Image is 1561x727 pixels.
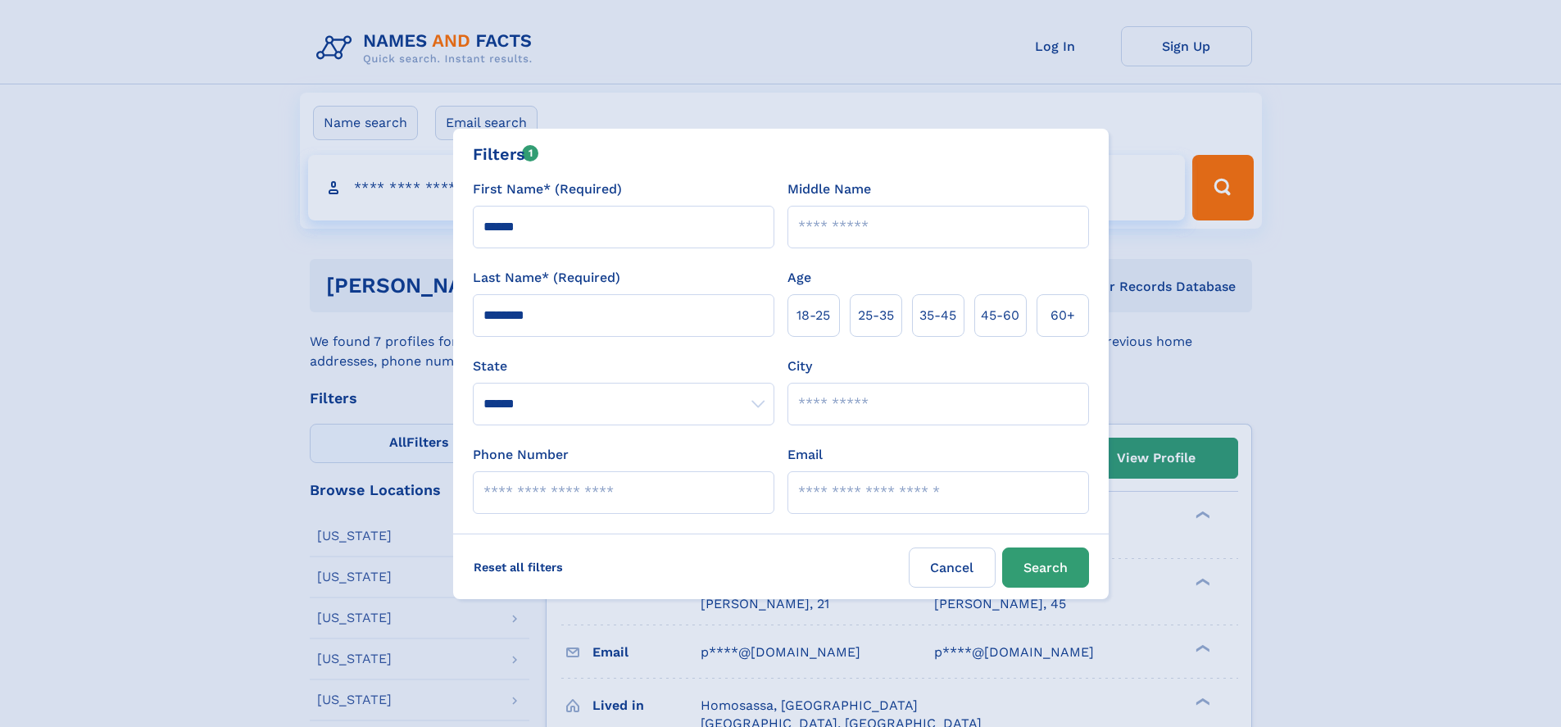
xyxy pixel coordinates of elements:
label: Last Name* (Required) [473,268,620,288]
div: Filters [473,142,539,166]
button: Search [1002,548,1089,588]
label: Middle Name [787,179,871,199]
span: 45‑60 [981,306,1019,325]
span: 60+ [1050,306,1075,325]
label: Reset all filters [463,548,574,587]
label: State [473,357,774,376]
span: 18‑25 [796,306,830,325]
label: Phone Number [473,445,569,465]
label: Age [787,268,811,288]
span: 35‑45 [919,306,956,325]
label: City [787,357,812,376]
label: First Name* (Required) [473,179,622,199]
label: Cancel [909,548,996,588]
label: Email [787,445,823,465]
span: 25‑35 [858,306,894,325]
